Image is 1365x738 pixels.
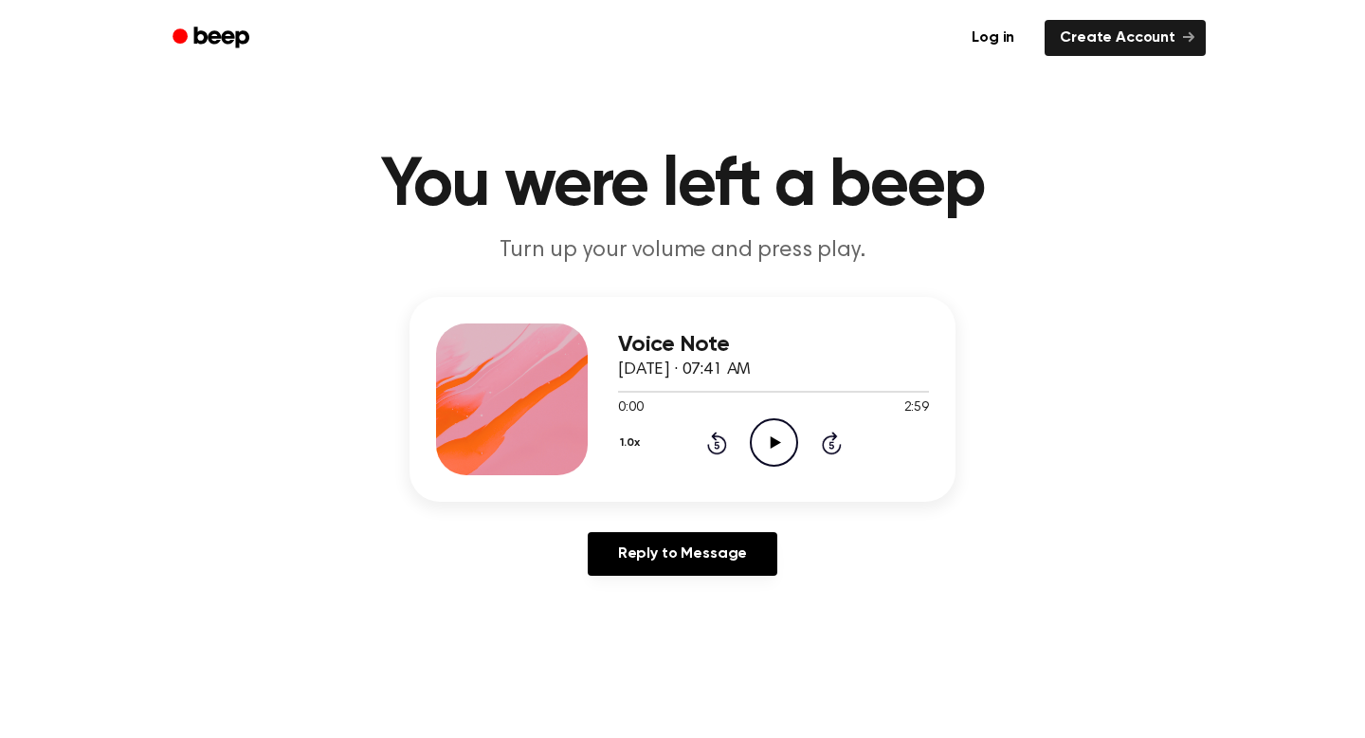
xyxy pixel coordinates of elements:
[904,398,929,418] span: 2:59
[197,152,1168,220] h1: You were left a beep
[618,427,646,459] button: 1.0x
[318,235,1046,267] p: Turn up your volume and press play.
[588,532,777,576] a: Reply to Message
[953,16,1033,60] a: Log in
[618,332,929,358] h3: Voice Note
[618,361,751,378] span: [DATE] · 07:41 AM
[618,398,643,418] span: 0:00
[1045,20,1206,56] a: Create Account
[159,20,266,57] a: Beep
